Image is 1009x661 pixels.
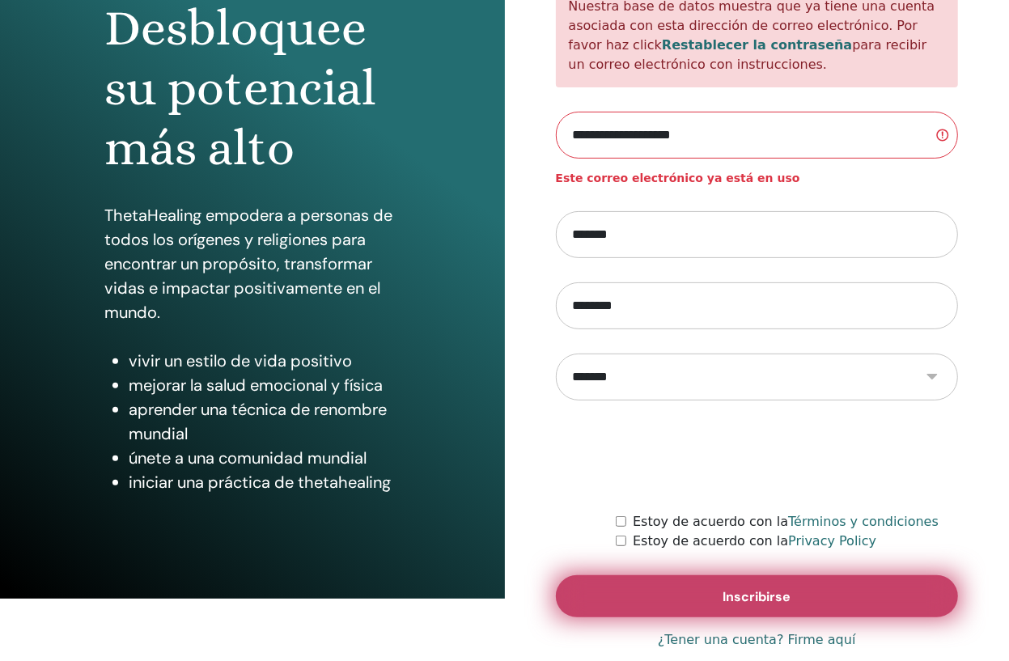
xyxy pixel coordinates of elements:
li: vivir un estilo de vida positivo [129,349,401,373]
li: iniciar una práctica de thetahealing [129,470,401,494]
iframe: reCAPTCHA [634,425,880,488]
button: Inscribirse [556,575,959,617]
p: ThetaHealing empodera a personas de todos los orígenes y religiones para encontrar un propósito, ... [104,203,401,324]
li: mejorar la salud emocional y física [129,373,401,397]
a: ¿Tener una cuenta? Firme aquí [658,630,856,650]
a: Privacy Policy [788,533,876,549]
label: Estoy de acuerdo con la [633,532,876,551]
li: únete a una comunidad mundial [129,446,401,470]
strong: Este correo electrónico ya está en uso [556,172,800,184]
span: Inscribirse [723,588,791,605]
a: Términos y condiciones [788,514,939,529]
li: aprender una técnica de renombre mundial [129,397,401,446]
a: Restablecer la contraseña [662,37,852,53]
label: Estoy de acuerdo con la [633,512,939,532]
